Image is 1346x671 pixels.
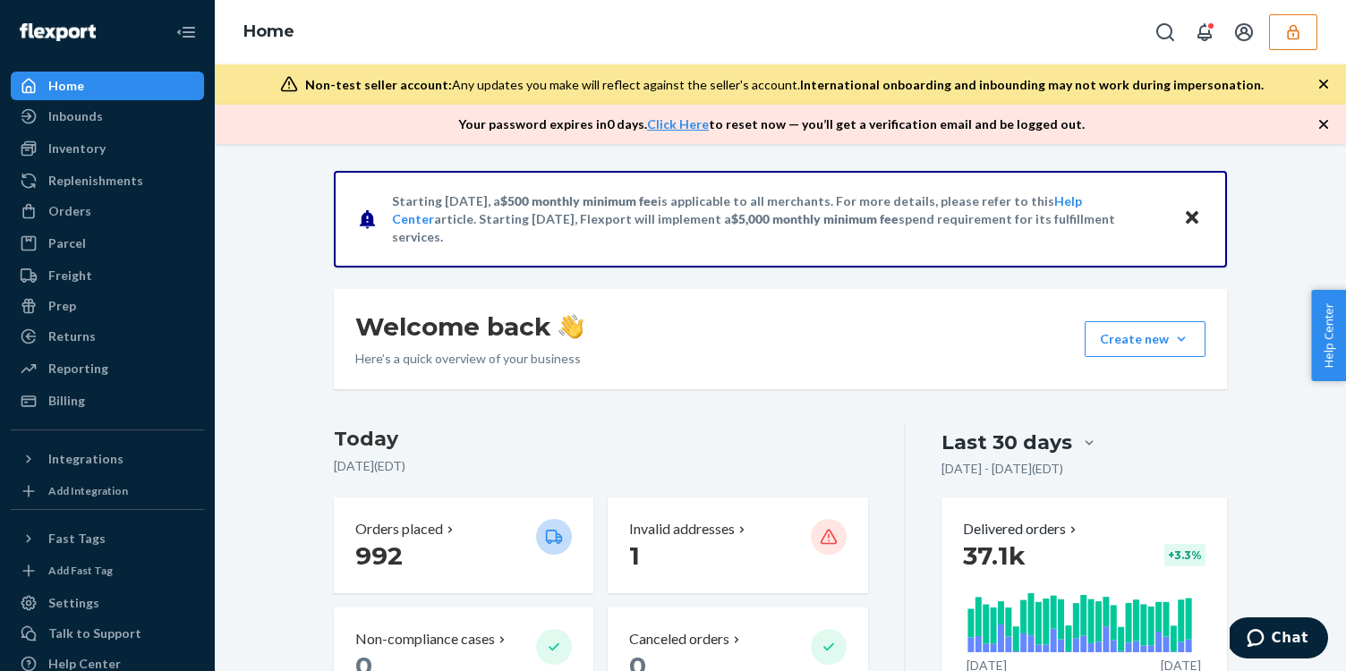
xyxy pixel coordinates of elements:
[48,563,113,578] div: Add Fast Tag
[963,540,1026,571] span: 37.1k
[334,497,593,593] button: Orders placed 992
[1147,14,1183,50] button: Open Search Box
[48,450,124,468] div: Integrations
[11,480,204,502] a: Add Integration
[355,350,584,368] p: Here’s a quick overview of your business
[48,530,106,548] div: Fast Tags
[1226,14,1262,50] button: Open account menu
[11,354,204,383] a: Reporting
[355,310,584,343] h1: Welcome back
[229,6,309,58] ol: breadcrumbs
[11,102,204,131] a: Inbounds
[48,360,108,378] div: Reporting
[20,23,96,41] img: Flexport logo
[458,115,1085,133] p: Your password expires in 0 days . to reset now — you’ll get a verification email and be logged out.
[48,297,76,315] div: Prep
[11,229,204,258] a: Parcel
[355,519,443,539] p: Orders placed
[48,234,86,252] div: Parcel
[48,202,91,220] div: Orders
[11,322,204,351] a: Returns
[1180,206,1204,232] button: Close
[500,193,658,208] span: $500 monthly minimum fee
[11,134,204,163] a: Inventory
[558,314,584,339] img: hand-wave emoji
[941,429,1072,456] div: Last 30 days
[647,116,709,132] a: Click Here
[48,107,103,125] div: Inbounds
[963,519,1080,539] button: Delivered orders
[48,594,99,612] div: Settings
[355,540,403,571] span: 992
[334,425,868,454] h3: Today
[1164,544,1205,566] div: + 3.3 %
[11,560,204,582] a: Add Fast Tag
[731,211,899,226] span: $5,000 monthly minimum fee
[11,619,204,648] button: Talk to Support
[11,589,204,617] a: Settings
[11,261,204,290] a: Freight
[11,524,204,553] button: Fast Tags
[11,292,204,320] a: Prep
[629,519,735,539] p: Invalid addresses
[48,624,141,642] div: Talk to Support
[48,77,84,95] div: Home
[305,77,452,92] span: Non-test seller account:
[355,629,495,650] p: Non-compliance cases
[800,77,1264,92] span: International onboarding and inbounding may not work during impersonation.
[11,445,204,473] button: Integrations
[305,76,1264,94] div: Any updates you make will reflect against the seller's account.
[48,327,96,345] div: Returns
[334,457,868,475] p: [DATE] ( EDT )
[608,497,867,593] button: Invalid addresses 1
[48,140,106,157] div: Inventory
[168,14,204,50] button: Close Navigation
[243,21,294,41] a: Home
[11,386,204,415] a: Billing
[629,540,640,571] span: 1
[11,72,204,100] a: Home
[48,392,85,410] div: Billing
[48,267,92,285] div: Freight
[629,629,729,650] p: Canceled orders
[48,172,143,190] div: Replenishments
[11,166,204,195] a: Replenishments
[1085,321,1205,357] button: Create new
[1230,617,1328,662] iframe: Opens a widget where you can chat to one of our agents
[1311,290,1346,381] button: Help Center
[941,460,1063,478] p: [DATE] - [DATE] ( EDT )
[1187,14,1222,50] button: Open notifications
[11,197,204,225] a: Orders
[392,192,1166,246] p: Starting [DATE], a is applicable to all merchants. For more details, please refer to this article...
[48,483,128,498] div: Add Integration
